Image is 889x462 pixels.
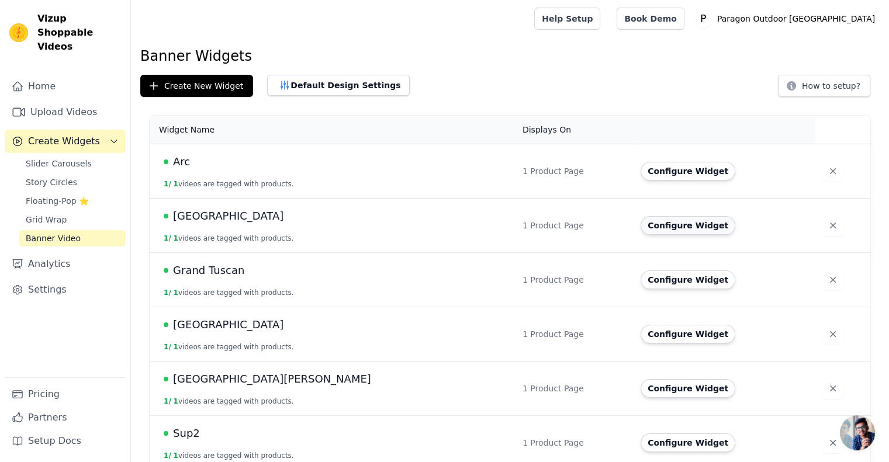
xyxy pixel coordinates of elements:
[164,342,294,352] button: 1/ 1videos are tagged with products.
[19,230,126,246] a: Banner Video
[173,425,200,442] span: Sup2
[523,437,627,449] div: 1 Product Page
[5,130,126,153] button: Create Widgets
[19,211,126,228] a: Grid Wrap
[164,234,294,243] button: 1/ 1videos are tagged with products.
[694,8,880,29] button: P Paragon Outdoor [GEOGRAPHIC_DATA]
[822,432,843,453] button: Delete widget
[712,8,880,29] p: Paragon Outdoor [GEOGRAPHIC_DATA]
[26,232,81,244] span: Banner Video
[164,289,171,297] span: 1 /
[164,377,168,381] span: Live Published
[164,214,168,218] span: Live Published
[5,75,126,98] a: Home
[26,195,89,207] span: Floating-Pop ⭐
[173,317,283,333] span: [GEOGRAPHIC_DATA]
[5,406,126,429] a: Partners
[174,343,178,351] span: 1
[164,179,294,189] button: 1/ 1videos are tagged with products.
[641,162,735,180] button: Configure Widget
[150,116,516,144] th: Widget Name
[534,8,600,30] a: Help Setup
[173,154,190,170] span: Arc
[523,328,627,340] div: 1 Product Page
[164,234,171,242] span: 1 /
[822,215,843,236] button: Delete widget
[822,378,843,399] button: Delete widget
[641,433,735,452] button: Configure Widget
[164,343,171,351] span: 1 /
[164,451,171,460] span: 1 /
[5,278,126,301] a: Settings
[174,397,178,405] span: 1
[822,324,843,345] button: Delete widget
[641,216,735,235] button: Configure Widget
[523,383,627,394] div: 1 Product Page
[19,155,126,172] a: Slider Carousels
[19,193,126,209] a: Floating-Pop ⭐
[5,383,126,406] a: Pricing
[19,174,126,190] a: Story Circles
[523,165,627,177] div: 1 Product Page
[778,83,870,94] a: How to setup?
[164,431,168,436] span: Live Published
[641,325,735,343] button: Configure Widget
[173,262,244,279] span: Grand Tuscan
[523,274,627,286] div: 1 Product Page
[778,75,870,97] button: How to setup?
[37,12,121,54] span: Vizup Shoppable Videos
[173,208,283,224] span: [GEOGRAPHIC_DATA]
[164,451,294,460] button: 1/ 1videos are tagged with products.
[140,75,253,97] button: Create New Widget
[26,176,77,188] span: Story Circles
[174,234,178,242] span: 1
[5,100,126,124] a: Upload Videos
[164,159,168,164] span: Live Published
[164,322,168,327] span: Live Published
[267,75,410,96] button: Default Design Settings
[516,116,634,144] th: Displays On
[173,371,371,387] span: [GEOGRAPHIC_DATA][PERSON_NAME]
[840,415,875,450] div: Open chat
[9,23,28,42] img: Vizup
[822,161,843,182] button: Delete widget
[617,8,684,30] a: Book Demo
[26,214,67,225] span: Grid Wrap
[164,397,171,405] span: 1 /
[164,268,168,273] span: Live Published
[174,289,178,297] span: 1
[164,397,294,406] button: 1/ 1videos are tagged with products.
[5,429,126,453] a: Setup Docs
[174,451,178,460] span: 1
[174,180,178,188] span: 1
[700,13,705,25] text: P
[641,379,735,398] button: Configure Widget
[28,134,100,148] span: Create Widgets
[26,158,92,169] span: Slider Carousels
[140,47,880,65] h1: Banner Widgets
[822,269,843,290] button: Delete widget
[164,180,171,188] span: 1 /
[164,288,294,297] button: 1/ 1videos are tagged with products.
[523,220,627,231] div: 1 Product Page
[5,252,126,276] a: Analytics
[641,270,735,289] button: Configure Widget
